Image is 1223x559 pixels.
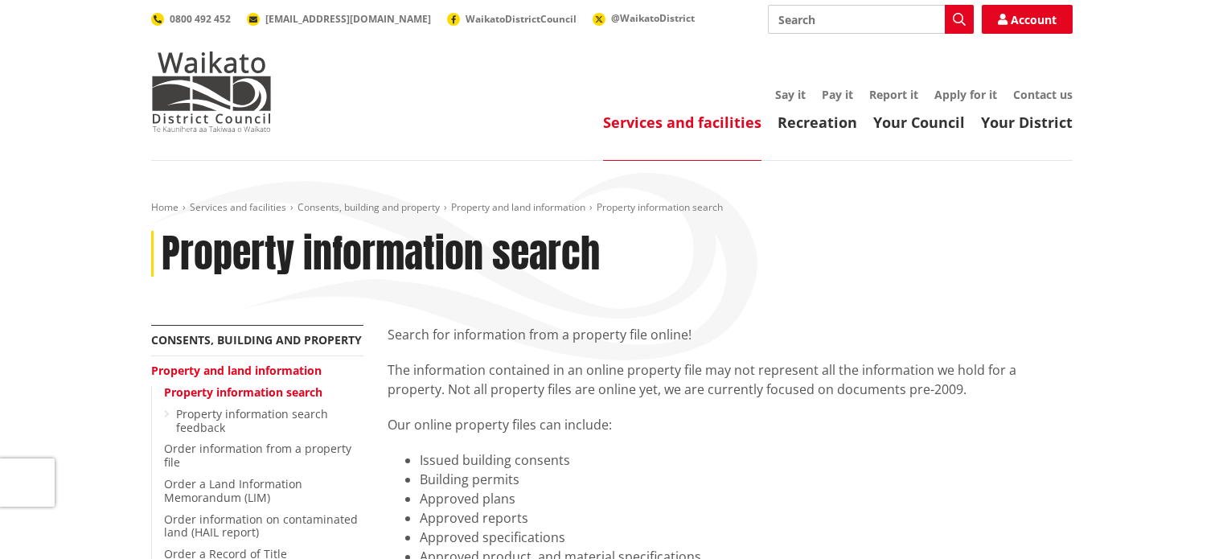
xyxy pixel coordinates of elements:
[822,87,853,102] a: Pay it
[190,200,286,214] a: Services and facilities
[420,489,1073,508] li: Approved plans
[420,470,1073,489] li: Building permits
[420,450,1073,470] li: Issued building consents
[164,476,302,505] a: Order a Land Information Memorandum (LIM)
[164,441,351,470] a: Order information from a property file
[768,5,974,34] input: Search input
[388,325,1073,344] p: Search for information from a property file online!
[164,512,358,541] a: Order information on contaminated land (HAIL report)
[247,12,431,26] a: [EMAIL_ADDRESS][DOMAIN_NAME]
[151,200,179,214] a: Home
[778,113,857,132] a: Recreation
[265,12,431,26] span: [EMAIL_ADDRESS][DOMAIN_NAME]
[597,200,723,214] span: Property information search
[170,12,231,26] span: 0800 492 452
[298,200,440,214] a: Consents, building and property
[982,5,1073,34] a: Account
[981,113,1073,132] a: Your District
[934,87,997,102] a: Apply for it
[775,87,806,102] a: Say it
[447,12,577,26] a: WaikatoDistrictCouncil
[420,528,1073,547] li: Approved specifications
[388,416,612,434] span: Our online property files can include:
[388,360,1073,399] p: The information contained in an online property file may not represent all the information we hol...
[451,200,585,214] a: Property and land information
[873,113,965,132] a: Your Council
[603,113,761,132] a: Services and facilities
[151,363,322,378] a: Property and land information
[420,508,1073,528] li: Approved reports
[151,12,231,26] a: 0800 492 452
[466,12,577,26] span: WaikatoDistrictCouncil
[869,87,918,102] a: Report it
[611,11,695,25] span: @WaikatoDistrict
[151,201,1073,215] nav: breadcrumb
[162,231,600,277] h1: Property information search
[151,51,272,132] img: Waikato District Council - Te Kaunihera aa Takiwaa o Waikato
[151,332,362,347] a: Consents, building and property
[593,11,695,25] a: @WaikatoDistrict
[164,384,322,400] a: Property information search
[1013,87,1073,102] a: Contact us
[176,406,328,435] a: Property information search feedback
